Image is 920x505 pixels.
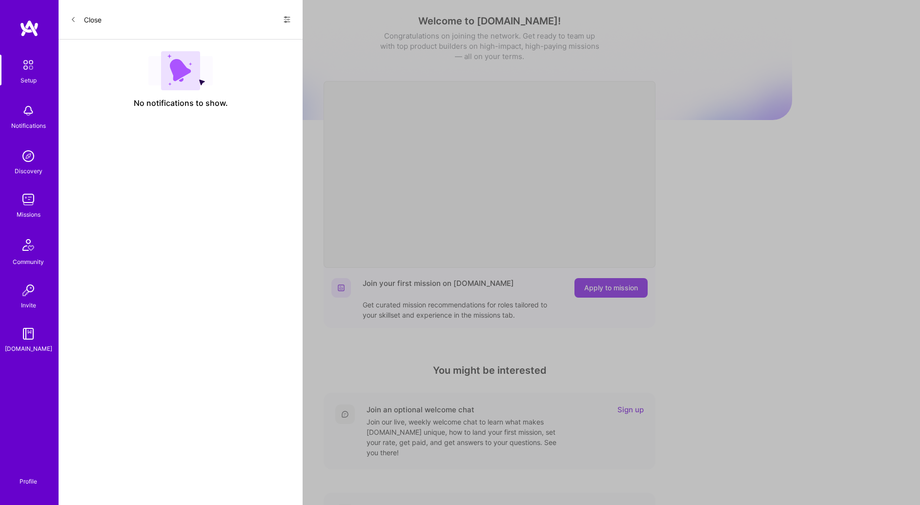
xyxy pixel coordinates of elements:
img: setup [18,55,39,75]
span: No notifications to show. [134,98,228,108]
img: discovery [19,146,38,166]
img: logo [20,20,39,37]
div: Missions [17,209,41,220]
img: bell [19,101,38,121]
img: Community [17,233,40,257]
img: guide book [19,324,38,343]
div: [DOMAIN_NAME] [5,343,52,354]
img: Invite [19,281,38,300]
div: Profile [20,476,37,485]
a: Profile [16,466,41,485]
button: Close [70,12,102,27]
div: Discovery [15,166,42,176]
div: Setup [20,75,37,85]
div: Invite [21,300,36,310]
div: Community [13,257,44,267]
img: teamwork [19,190,38,209]
div: Notifications [11,121,46,131]
img: empty [148,51,213,90]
